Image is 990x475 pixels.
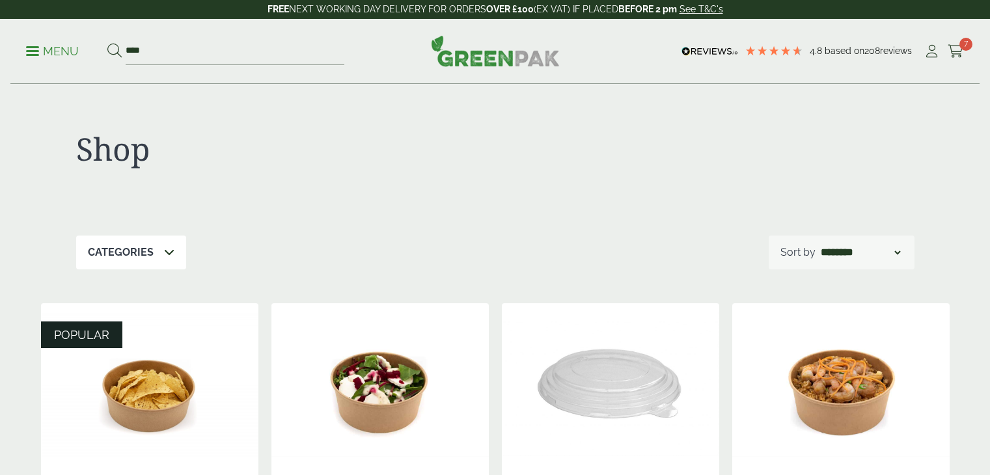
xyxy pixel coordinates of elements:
a: Menu [26,44,79,57]
a: 7 [948,42,964,61]
strong: FREE [268,4,289,14]
span: 208 [864,46,880,56]
a: See T&C's [680,4,723,14]
img: REVIEWS.io [681,47,738,56]
img: Kraft Bowl 1090ml with Prawns and Rice [732,303,950,466]
h1: Shop [76,130,495,168]
img: Clear Domed Lid - Fits 750ml-0 [502,303,719,466]
p: Categories [88,245,154,260]
p: Sort by [780,245,816,260]
i: My Account [924,45,940,58]
span: 4.8 [810,46,825,56]
strong: OVER £100 [486,4,534,14]
img: Kraft Bowl 750ml with Goats Cheese Salad Open [271,303,489,466]
span: 7 [959,38,972,51]
i: Cart [948,45,964,58]
img: GreenPak Supplies [431,35,560,66]
span: POPULAR [54,328,109,342]
p: Menu [26,44,79,59]
div: 4.79 Stars [745,45,803,57]
img: Kraft Bowl 500ml with Nachos [41,303,258,466]
strong: BEFORE 2 pm [618,4,677,14]
span: Based on [825,46,864,56]
select: Shop order [818,245,903,260]
span: reviews [880,46,912,56]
